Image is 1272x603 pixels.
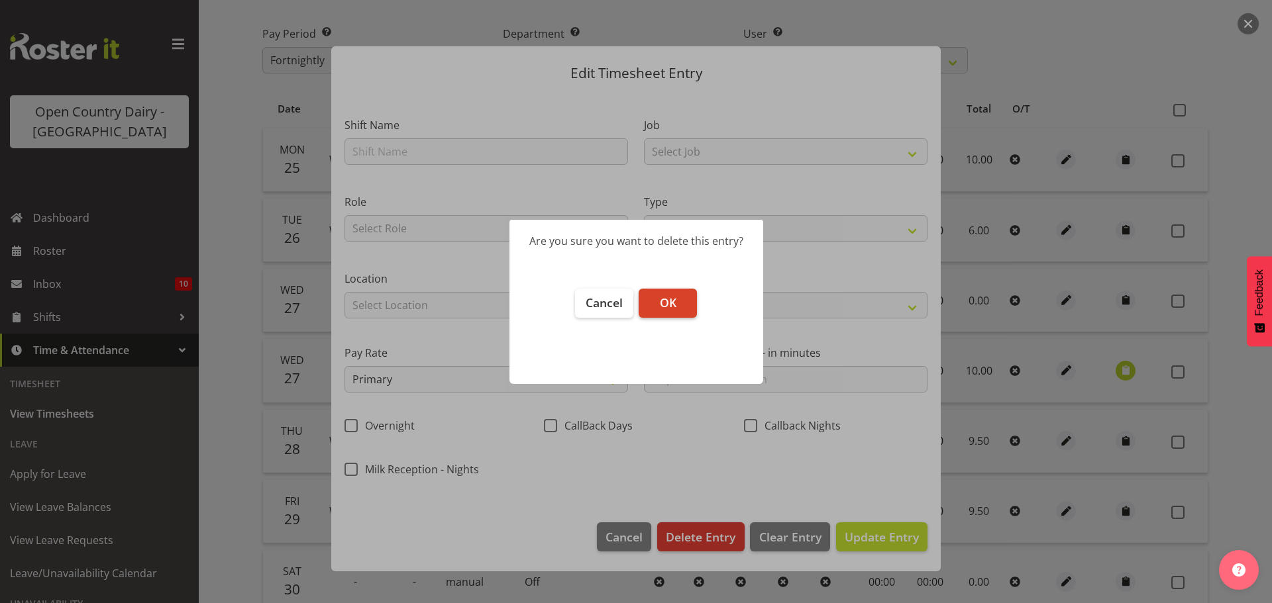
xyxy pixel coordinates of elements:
img: help-xxl-2.png [1232,563,1245,577]
span: Cancel [586,295,623,310]
button: Cancel [575,289,633,318]
div: Are you sure you want to delete this entry? [529,233,743,249]
span: Feedback [1253,269,1265,316]
span: OK [660,295,676,310]
button: Feedback - Show survey [1247,256,1272,346]
button: OK [639,289,697,318]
